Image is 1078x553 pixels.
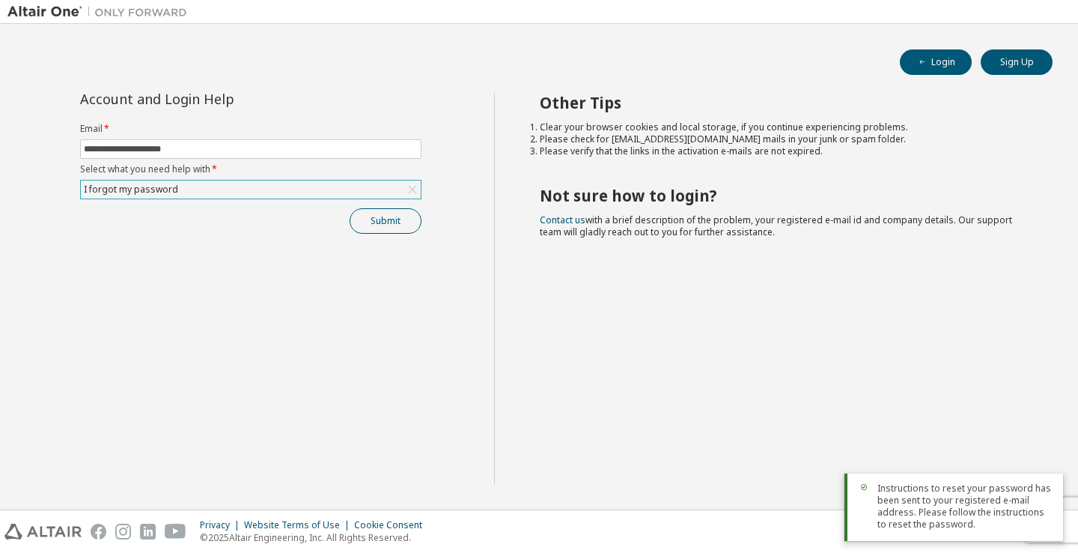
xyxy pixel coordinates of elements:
li: Please check for [EMAIL_ADDRESS][DOMAIN_NAME] mails in your junk or spam folder. [540,133,1026,145]
div: Website Terms of Use [244,519,354,531]
h2: Other Tips [540,93,1026,112]
div: Cookie Consent [354,519,431,531]
p: © 2025 Altair Engineering, Inc. All Rights Reserved. [200,531,431,544]
h2: Not sure how to login? [540,186,1026,205]
img: youtube.svg [165,524,186,540]
img: facebook.svg [91,524,106,540]
button: Sign Up [981,49,1053,75]
span: Instructions to reset your password has been sent to your registered e-mail address. Please follo... [877,483,1051,531]
label: Email [80,123,421,135]
div: Privacy [200,519,244,531]
div: I forgot my password [82,181,180,198]
li: Clear your browser cookies and local storage, if you continue experiencing problems. [540,121,1026,133]
img: altair_logo.svg [4,524,82,540]
a: Contact us [540,214,585,226]
div: Account and Login Help [80,93,353,105]
label: Select what you need help with [80,163,421,175]
img: linkedin.svg [140,524,156,540]
li: Please verify that the links in the activation e-mails are not expired. [540,145,1026,157]
div: I forgot my password [81,181,421,199]
img: Altair One [7,4,195,19]
button: Submit [350,208,421,234]
img: instagram.svg [115,524,131,540]
span: with a brief description of the problem, your registered e-mail id and company details. Our suppo... [540,214,1012,238]
button: Login [900,49,972,75]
